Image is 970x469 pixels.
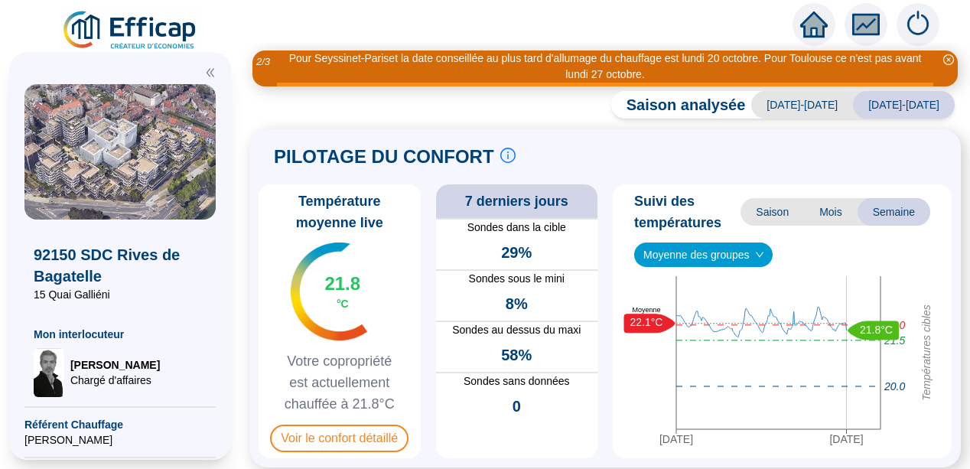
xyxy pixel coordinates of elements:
[34,327,207,342] span: Mon interlocuteur
[611,94,746,116] span: Saison analysée
[741,198,804,226] span: Saison
[256,56,270,67] i: 2 / 3
[884,334,905,346] tspan: 21.5
[70,373,160,388] span: Chargé d'affaires
[436,373,598,389] span: Sondes sans données
[291,243,368,340] img: indicateur températures
[436,220,598,236] span: Sondes dans la cible
[632,305,660,313] text: Moyenne
[513,396,521,417] span: 0
[436,322,598,338] span: Sondes au dessus du maxi
[897,3,939,46] img: alerts
[634,191,741,233] span: Suivi des températures
[324,272,360,296] span: 21.8
[630,316,663,328] text: 22.1°C
[860,323,893,335] text: 21.8°C
[277,50,933,83] div: Pour Seyssinet-Pariset la date conseillée au plus tard d'allumage du chauffage est lundi 20 octob...
[643,243,763,266] span: Moyenne des groupes
[506,293,528,314] span: 8%
[337,296,349,311] span: °C
[858,198,930,226] span: Semaine
[270,425,409,452] span: Voir le confort détaillé
[501,344,532,366] span: 58%
[884,380,905,392] tspan: 20.0
[24,432,216,448] span: [PERSON_NAME]
[852,11,880,38] span: fund
[70,357,160,373] span: [PERSON_NAME]
[943,54,954,65] span: close-circle
[804,198,858,226] span: Mois
[34,348,64,397] img: Chargé d'affaires
[755,250,764,259] span: down
[274,145,494,169] span: PILOTAGE DU CONFORT
[751,91,853,119] span: [DATE]-[DATE]
[61,9,200,52] img: efficap energie logo
[920,305,933,401] tspan: Températures cibles
[659,433,693,445] tspan: [DATE]
[501,242,532,263] span: 29%
[34,244,207,287] span: 92150 SDC Rives de Bagatelle
[800,11,828,38] span: home
[853,91,955,119] span: [DATE]-[DATE]
[34,287,207,302] span: 15 Quai Galliéni
[24,417,216,432] span: Référent Chauffage
[465,191,568,212] span: 7 derniers jours
[205,67,216,78] span: double-left
[436,271,598,287] span: Sondes sous le mini
[500,148,516,163] span: info-circle
[884,318,905,331] tspan: 22.0
[265,350,415,415] span: Votre copropriété est actuellement chauffée à 21.8°C
[829,433,863,445] tspan: [DATE]
[265,191,415,233] span: Température moyenne live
